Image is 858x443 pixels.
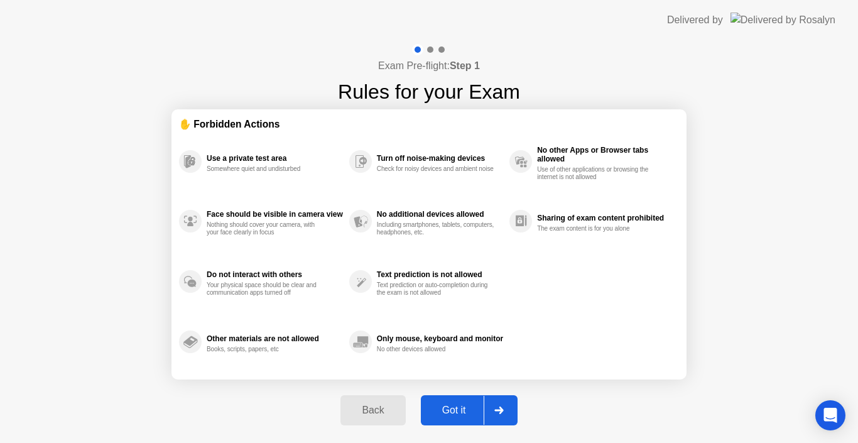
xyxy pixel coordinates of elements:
[207,154,343,163] div: Use a private test area
[377,210,503,219] div: No additional devices allowed
[377,346,496,353] div: No other devices allowed
[377,221,496,236] div: Including smartphones, tablets, computers, headphones, etc.
[537,214,673,222] div: Sharing of exam content prohibited
[537,166,656,181] div: Use of other applications or browsing the internet is not allowed
[425,405,484,416] div: Got it
[338,77,520,107] h1: Rules for your Exam
[207,221,325,236] div: Nothing should cover your camera, with your face clearly in focus
[207,165,325,173] div: Somewhere quiet and undisturbed
[377,154,503,163] div: Turn off noise-making devices
[207,282,325,297] div: Your physical space should be clear and communication apps turned off
[537,146,673,163] div: No other Apps or Browser tabs allowed
[378,58,480,74] h4: Exam Pre-flight:
[537,225,656,232] div: The exam content is for you alone
[179,117,679,131] div: ✋ Forbidden Actions
[207,334,343,343] div: Other materials are not allowed
[730,13,835,27] img: Delivered by Rosalyn
[667,13,723,28] div: Delivered by
[815,400,845,430] div: Open Intercom Messenger
[450,60,480,71] b: Step 1
[377,282,496,297] div: Text prediction or auto-completion during the exam is not allowed
[377,165,496,173] div: Check for noisy devices and ambient noise
[377,270,503,279] div: Text prediction is not allowed
[340,395,405,425] button: Back
[421,395,518,425] button: Got it
[207,346,325,353] div: Books, scripts, papers, etc
[344,405,401,416] div: Back
[377,334,503,343] div: Only mouse, keyboard and monitor
[207,210,343,219] div: Face should be visible in camera view
[207,270,343,279] div: Do not interact with others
